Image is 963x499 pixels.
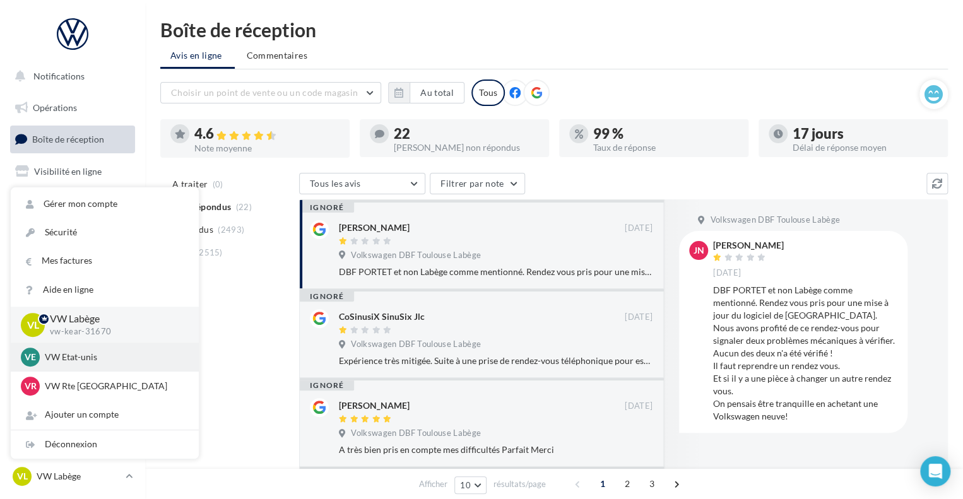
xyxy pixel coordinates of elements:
[8,63,133,90] button: Notifications
[50,312,179,326] p: VW Labège
[11,401,199,429] div: Ajouter un compte
[8,95,138,121] a: Opérations
[34,166,102,177] span: Visibilité en ligne
[196,247,223,257] span: (2515)
[11,276,199,304] a: Aide en ligne
[625,223,653,234] span: [DATE]
[25,380,37,392] span: VR
[300,291,354,302] div: ignoré
[45,351,184,363] p: VW Etat-unis
[8,284,138,310] a: Calendrier
[625,401,653,412] span: [DATE]
[694,244,704,257] span: jn
[25,351,36,363] span: VE
[194,144,340,153] div: Note moyenne
[8,190,138,216] a: Campagnes
[11,218,199,247] a: Sécurité
[213,179,223,189] span: (0)
[11,430,199,459] div: Déconnexion
[50,326,179,338] p: vw-kear-31670
[8,252,138,279] a: Médiathèque
[710,214,840,226] span: Volkswagen DBF Toulouse Labège
[45,380,184,392] p: VW Rte [GEOGRAPHIC_DATA]
[394,143,539,152] div: [PERSON_NAME] non répondus
[172,178,208,191] span: A traiter
[410,82,464,103] button: Au total
[8,221,138,247] a: Contacts
[593,474,613,494] span: 1
[920,456,950,486] div: Open Intercom Messenger
[593,127,738,141] div: 99 %
[33,102,77,113] span: Opérations
[339,355,653,367] div: Expérience très mitigée. Suite à une prise de rendez-vous téléphonique pour essai d'une voiture, ...
[17,470,28,483] span: VL
[394,127,539,141] div: 22
[300,203,354,213] div: ignoré
[713,284,897,423] div: DBF PORTET et non Labège comme mentionné. Rendez vous pris pour une mise à jour du logiciel de [G...
[642,474,662,494] span: 3
[419,478,447,490] span: Afficher
[713,267,741,279] span: [DATE]
[194,127,340,141] div: 4.6
[339,399,410,412] div: [PERSON_NAME]
[37,470,121,483] p: VW Labège
[351,250,481,261] span: Volkswagen DBF Toulouse Labège
[27,317,39,332] span: VL
[8,158,138,185] a: Visibilité en ligne
[625,312,653,323] span: [DATE]
[33,71,85,81] span: Notifications
[300,380,354,390] div: ignoré
[430,173,525,194] button: Filtrer par note
[617,474,637,494] span: 2
[11,190,199,218] a: Gérer mon compte
[713,241,784,250] div: [PERSON_NAME]
[171,87,358,98] span: Choisir un point de vente ou un code magasin
[160,20,948,39] div: Boîte de réception
[454,476,487,494] button: 10
[32,134,104,144] span: Boîte de réception
[310,178,361,189] span: Tous les avis
[593,143,738,152] div: Taux de réponse
[10,464,135,488] a: VL VW Labège
[388,82,464,103] button: Au total
[793,143,938,152] div: Délai de réponse moyen
[471,79,505,106] div: Tous
[339,221,410,234] div: [PERSON_NAME]
[299,173,425,194] button: Tous les avis
[8,357,138,394] a: Campagnes DataOnDemand
[339,443,653,456] div: A très bien pris en compte mes difficultés Parfait Merci
[8,126,138,153] a: Boîte de réception
[351,428,481,439] span: Volkswagen DBF Toulouse Labège
[493,478,546,490] span: résultats/page
[247,49,307,62] span: Commentaires
[218,225,244,235] span: (2493)
[460,480,471,490] span: 10
[351,339,481,350] span: Volkswagen DBF Toulouse Labège
[339,266,653,278] div: DBF PORTET et non Labège comme mentionné. Rendez vous pris pour une mise à jour du logiciel de [G...
[793,127,938,141] div: 17 jours
[11,247,199,275] a: Mes factures
[160,82,381,103] button: Choisir un point de vente ou un code magasin
[339,310,425,323] div: CoSinusiX SinuSix Jlc
[8,315,138,352] a: PLV et print personnalisable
